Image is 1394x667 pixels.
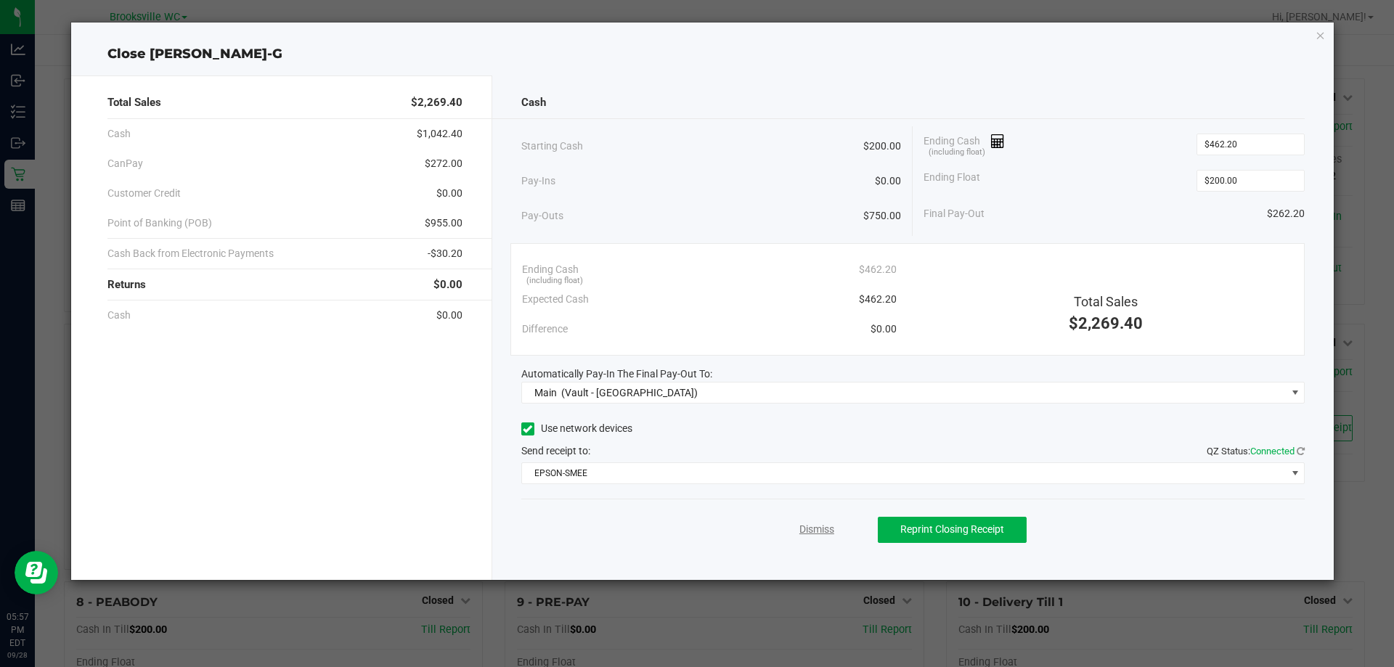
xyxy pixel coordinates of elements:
span: Starting Cash [521,139,583,154]
span: $262.20 [1267,206,1305,221]
span: Main [534,387,557,398]
span: -$30.20 [428,246,462,261]
span: $0.00 [875,173,901,189]
span: Expected Cash [522,292,589,307]
span: Pay-Outs [521,208,563,224]
button: Reprint Closing Receipt [878,517,1027,543]
span: Cash [107,126,131,142]
span: (Vault - [GEOGRAPHIC_DATA]) [561,387,698,398]
span: Reprint Closing Receipt [900,523,1004,535]
span: Total Sales [1074,294,1138,309]
span: Cash Back from Electronic Payments [107,246,274,261]
span: $955.00 [425,216,462,231]
span: Ending Cash [924,134,1005,155]
span: $0.00 [436,186,462,201]
label: Use network devices [521,421,632,436]
span: Send receipt to: [521,445,590,457]
span: Final Pay-Out [924,206,985,221]
span: $0.00 [433,277,462,293]
span: $1,042.40 [417,126,462,142]
span: Cash [521,94,546,111]
span: Point of Banking (POB) [107,216,212,231]
span: Connected [1250,446,1295,457]
span: $2,269.40 [411,94,462,111]
span: Ending Float [924,170,980,192]
span: EPSON-SMEE [522,463,1287,483]
div: Returns [107,269,462,300]
a: Dismiss [799,522,834,537]
span: Pay-Ins [521,173,555,189]
span: $750.00 [863,208,901,224]
span: (including float) [526,275,583,287]
span: $0.00 [871,322,897,337]
span: $2,269.40 [1069,314,1143,332]
span: (including float) [929,147,985,159]
span: Difference [522,322,568,337]
span: Total Sales [107,94,161,111]
span: $0.00 [436,308,462,323]
iframe: Resource center [15,551,58,594]
span: $462.20 [859,292,897,307]
span: Customer Credit [107,186,181,201]
span: $462.20 [859,262,897,277]
span: QZ Status: [1207,446,1305,457]
span: Ending Cash [522,262,579,277]
span: $200.00 [863,139,901,154]
span: Automatically Pay-In The Final Pay-Out To: [521,368,712,380]
div: Close [PERSON_NAME]-G [71,44,1334,64]
span: CanPay [107,156,143,171]
span: Cash [107,308,131,323]
span: $272.00 [425,156,462,171]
